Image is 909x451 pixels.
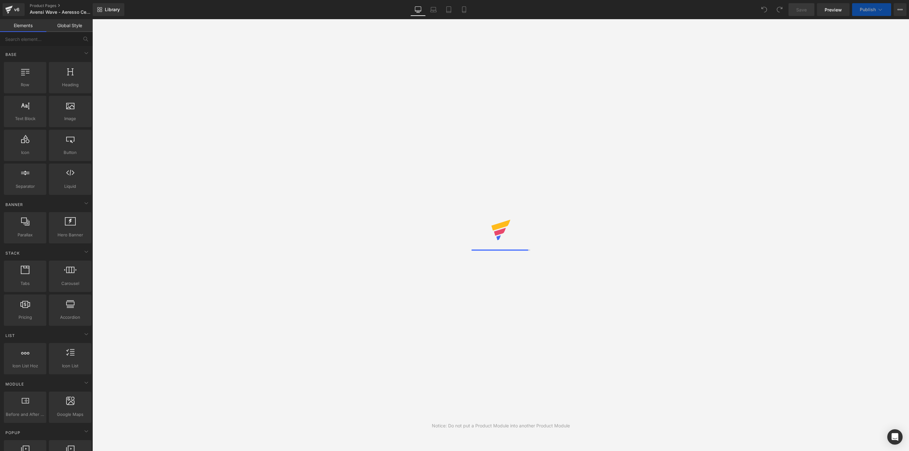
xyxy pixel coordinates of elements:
[887,429,903,445] div: Open Intercom Messenger
[51,115,89,122] span: Image
[432,422,570,429] div: Notice: Do not put a Product Module into another Product Module
[825,6,842,13] span: Preview
[6,183,44,190] span: Separator
[817,3,850,16] a: Preview
[758,3,771,16] button: Undo
[5,381,25,387] span: Module
[13,5,21,14] div: v6
[51,149,89,156] span: Button
[51,183,89,190] span: Liquid
[46,19,93,32] a: Global Style
[105,7,120,12] span: Library
[93,3,124,16] a: New Library
[5,51,17,57] span: Base
[6,81,44,88] span: Row
[6,115,44,122] span: Text Block
[51,81,89,88] span: Heading
[51,232,89,238] span: Hero Banner
[426,3,441,16] a: Laptop
[51,411,89,418] span: Google Maps
[6,232,44,238] span: Parallax
[441,3,456,16] a: Tablet
[51,280,89,287] span: Carousel
[5,250,20,256] span: Stack
[5,333,16,339] span: List
[5,202,24,208] span: Banner
[6,411,44,418] span: Before and After Images
[51,314,89,321] span: Accordion
[456,3,472,16] a: Mobile
[3,3,25,16] a: v6
[51,363,89,369] span: Icon List
[6,314,44,321] span: Pricing
[773,3,786,16] button: Redo
[894,3,906,16] button: More
[5,430,21,436] span: Popup
[6,149,44,156] span: Icon
[860,7,876,12] span: Publish
[852,3,891,16] button: Publish
[410,3,426,16] a: Desktop
[30,3,103,8] a: Product Pages
[6,280,44,287] span: Tabs
[6,363,44,369] span: Icon List Hoz
[796,6,807,13] span: Save
[30,10,91,15] span: Avensi Wave - Aeresso Ceramic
